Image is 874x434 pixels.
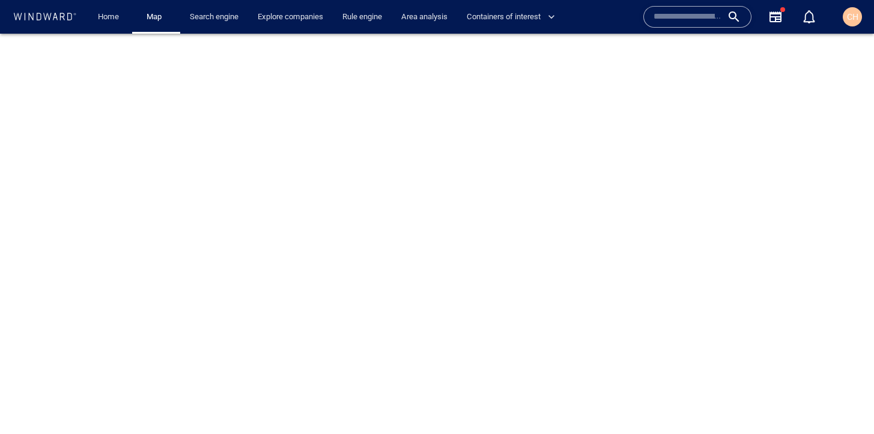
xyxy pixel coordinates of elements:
[185,7,243,28] a: Search engine
[847,12,858,22] span: CH
[467,10,555,24] span: Containers of interest
[462,7,565,28] button: Containers of interest
[338,7,387,28] a: Rule engine
[142,7,171,28] a: Map
[137,7,175,28] button: Map
[93,7,124,28] a: Home
[89,7,127,28] button: Home
[823,380,865,425] iframe: Chat
[253,7,328,28] a: Explore companies
[396,7,452,28] a: Area analysis
[840,5,864,29] button: CH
